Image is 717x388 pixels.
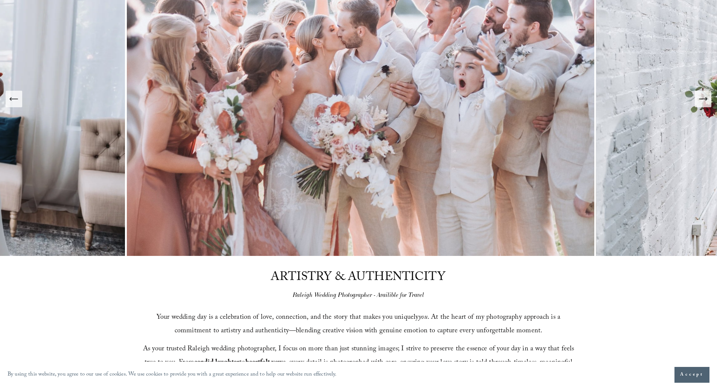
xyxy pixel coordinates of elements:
[419,312,427,324] em: you
[194,357,239,369] strong: candid laughter
[680,371,704,379] span: Accept
[143,344,576,382] span: As your trusted Raleigh wedding photographer, I focus on more than just stunning images; I strive...
[157,312,562,337] span: Your wedding day is a celebration of love, connection, and the story that makes you uniquely . At...
[8,370,337,380] p: By using this website, you agree to our use of cookies. We use cookies to provide you with a grea...
[293,291,424,299] em: Raleigh Wedding Photographer - Availible for Travel
[271,268,445,288] span: ARTISTRY & AUTHENTICITY
[6,91,22,107] button: Previous Slide
[674,367,709,383] button: Accept
[695,91,711,107] button: Next Slide
[245,357,286,369] strong: heartfelt vows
